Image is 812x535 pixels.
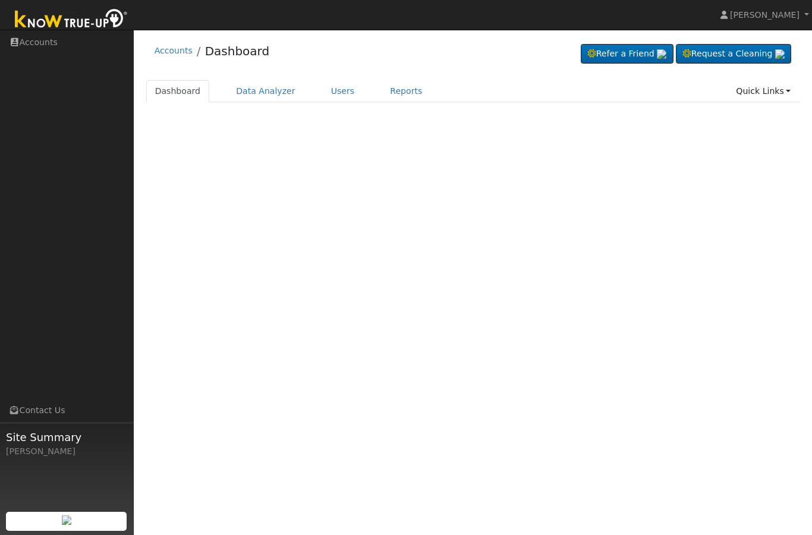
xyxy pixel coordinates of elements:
[205,44,270,58] a: Dashboard
[6,445,127,458] div: [PERSON_NAME]
[155,46,193,55] a: Accounts
[657,49,666,59] img: retrieve
[727,80,800,102] a: Quick Links
[6,429,127,445] span: Site Summary
[775,49,785,59] img: retrieve
[227,80,304,102] a: Data Analyzer
[381,80,431,102] a: Reports
[676,44,791,64] a: Request a Cleaning
[62,515,71,525] img: retrieve
[730,10,800,20] span: [PERSON_NAME]
[9,7,134,33] img: Know True-Up
[581,44,673,64] a: Refer a Friend
[322,80,364,102] a: Users
[146,80,210,102] a: Dashboard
